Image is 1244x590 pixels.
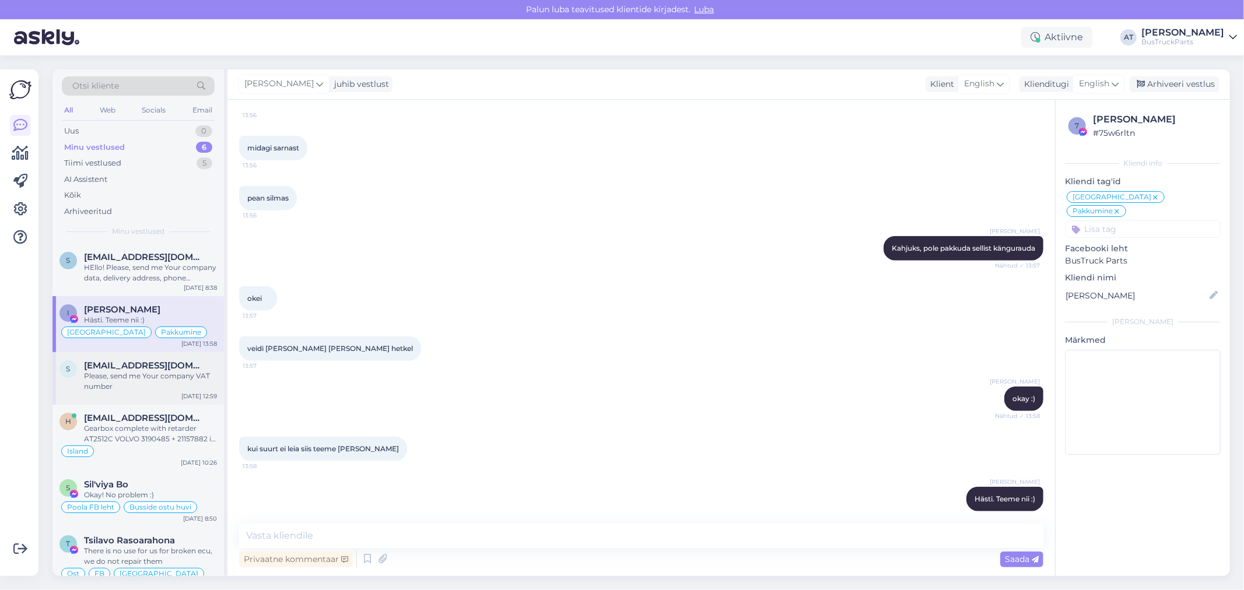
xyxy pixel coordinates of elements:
span: Nähtud ✓ 13:58 [995,412,1040,420]
div: Kliendi info [1065,158,1221,168]
span: 13:57 [243,311,286,320]
span: Saada [1005,554,1039,564]
div: [PERSON_NAME] [1093,113,1217,127]
span: FB [94,570,104,577]
span: 13:56 [243,161,286,170]
span: pean silmas [247,194,289,202]
span: okay :) [1012,394,1035,403]
div: # 75w6rltn [1093,127,1217,139]
span: Sil'viya Bo [84,479,128,490]
div: Klient [926,78,954,90]
span: stanimeer@gmail.com [84,252,205,262]
div: [PERSON_NAME] [1065,317,1221,327]
span: midagi sarnast [247,143,299,152]
div: Web [97,103,118,118]
p: BusTruck Parts [1065,255,1221,267]
span: Island [67,448,88,455]
span: English [964,78,994,90]
span: s [66,364,71,373]
div: [DATE] 8:38 [184,283,217,292]
div: HEllo! Please, send me Your company data, delivery address, phone number. Thank You! [84,262,217,283]
span: Minu vestlused [112,226,164,237]
span: Pakkumine [161,329,201,336]
div: AI Assistent [64,174,107,185]
span: [GEOGRAPHIC_DATA] [67,329,146,336]
div: Aktiivne [1021,27,1092,48]
p: Kliendi tag'id [1065,175,1221,188]
div: Minu vestlused [64,142,125,153]
span: 13:56 [243,211,286,220]
span: Ost [67,570,79,577]
span: Haffi@trukkur.is [84,413,205,423]
div: AT [1120,29,1137,45]
p: Facebooki leht [1065,243,1221,255]
input: Lisa nimi [1066,289,1207,302]
div: Gearbox complete with retarder AT2512C VOLVO 3190485 + 21157882 is available [84,423,217,444]
div: 0 [195,125,212,137]
span: English [1079,78,1109,90]
div: Okay! No problem :) [84,490,217,500]
span: Kahjuks, pole pakkuda sellist kängurauda [892,244,1035,252]
span: 13:58 [243,462,286,470]
span: S [66,483,71,492]
img: Askly Logo [9,79,31,101]
p: Märkmed [1065,334,1221,346]
span: Pakkumine [1073,208,1113,215]
div: Privaatne kommentaar [239,552,353,567]
span: Busside ostu huvi [129,504,191,511]
input: Lisa tag [1065,220,1221,238]
div: 6 [196,142,212,153]
div: BusTruckParts [1141,37,1224,47]
span: [PERSON_NAME] [244,78,314,90]
span: Indrek Eelmaa [84,304,160,315]
div: All [62,103,75,118]
div: Klienditugi [1019,78,1069,90]
span: Nähtud ✓ 13:58 [995,512,1040,521]
div: Uus [64,125,79,137]
div: Arhiveeritud [64,206,112,217]
span: veidi [PERSON_NAME] [PERSON_NAME] hetkel [247,344,413,353]
span: 13:57 [243,361,286,370]
span: 13:56 [243,111,286,120]
div: [DATE] 8:50 [183,514,217,523]
span: Poola FB leht [67,504,114,511]
div: 5 [197,157,212,169]
div: Please, send me Your company VAT number [84,371,217,392]
span: okei [247,294,262,303]
div: [DATE] 13:58 [181,339,217,348]
div: [PERSON_NAME] [1141,28,1224,37]
span: I [67,308,69,317]
span: [PERSON_NAME] [990,377,1040,386]
span: s [66,256,71,265]
div: juhib vestlust [330,78,389,90]
div: [DATE] 12:59 [181,392,217,401]
span: Tsilavo Rasoarahona [84,535,175,546]
span: H [65,417,71,426]
div: Kõik [64,189,81,201]
span: Hästi. Teeme nii :) [975,494,1035,503]
div: Socials [139,103,168,118]
span: saeed.mottaghy@hotmail.com [84,360,205,371]
span: Nähtud ✓ 13:57 [995,261,1040,270]
div: Arhiveeri vestlus [1130,76,1220,92]
span: [PERSON_NAME] [990,477,1040,486]
span: [PERSON_NAME] [990,227,1040,236]
span: kui suurt ei leia siis teeme [PERSON_NAME] [247,444,399,453]
div: [DATE] 10:26 [181,458,217,467]
div: There is no use for us for broken ecu, we do not repair them [84,546,217,567]
div: Hästi. Teeme nii :) [84,315,217,325]
span: Otsi kliente [72,80,119,92]
span: Luba [691,4,718,15]
div: Email [190,103,215,118]
div: Tiimi vestlused [64,157,121,169]
span: T [66,539,71,548]
span: [GEOGRAPHIC_DATA] [120,570,198,577]
a: [PERSON_NAME]BusTruckParts [1141,28,1237,47]
span: 7 [1075,121,1080,130]
span: [GEOGRAPHIC_DATA] [1073,194,1151,201]
p: Kliendi nimi [1065,272,1221,284]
